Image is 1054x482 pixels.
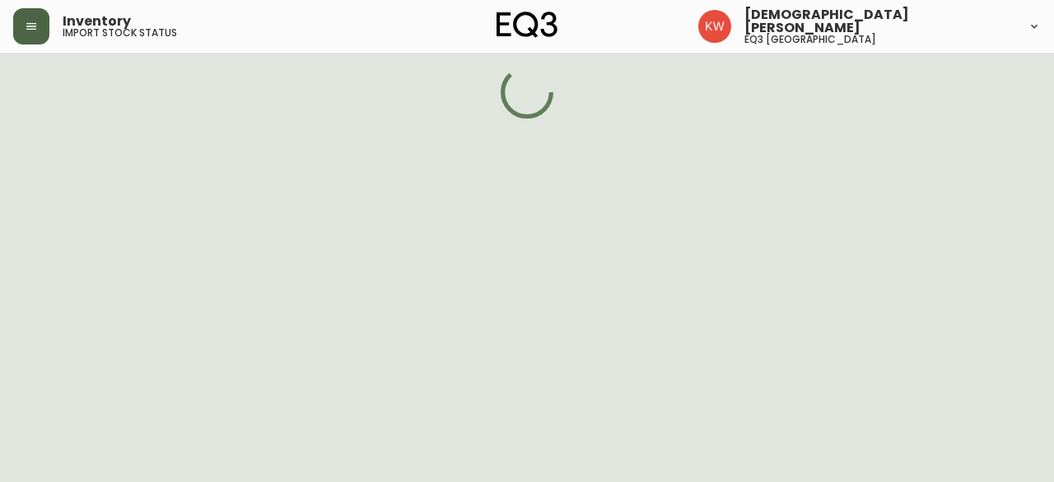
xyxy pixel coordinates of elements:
[744,35,876,44] h5: eq3 [GEOGRAPHIC_DATA]
[497,12,557,38] img: logo
[744,8,1014,35] span: [DEMOGRAPHIC_DATA][PERSON_NAME]
[63,15,131,28] span: Inventory
[63,28,177,38] h5: import stock status
[698,10,731,43] img: f33162b67396b0982c40ce2a87247151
